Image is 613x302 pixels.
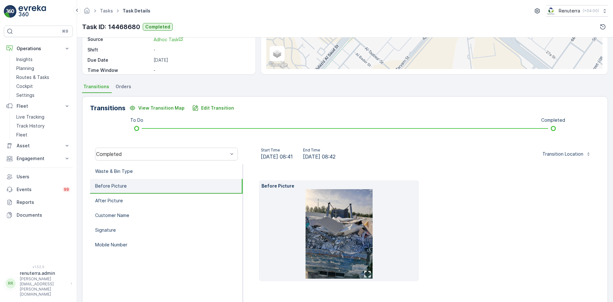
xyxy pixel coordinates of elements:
[62,29,68,34] p: ⌘B
[90,103,125,113] p: Transitions
[17,155,60,162] p: Engagement
[87,67,151,74] p: Time Window
[583,8,599,13] p: ( +04:00 )
[16,83,33,89] p: Cockpit
[539,149,595,159] button: Transition Location
[95,227,116,233] p: Signature
[546,5,608,17] button: Renuterra(+04:00)
[14,82,73,91] a: Cockpit
[17,143,60,149] p: Asset
[546,7,556,14] img: Screenshot_2024-07-26_at_13.33.01.png
[87,47,151,53] p: Shift
[14,73,73,82] a: Routes & Tasks
[16,114,44,120] p: Live Tracking
[14,130,73,139] a: Fleet
[268,61,289,69] img: Google
[16,123,45,129] p: Track History
[154,47,249,53] p: -
[95,197,123,204] p: After Picture
[154,57,249,63] p: [DATE]
[4,42,73,55] button: Operations
[64,187,69,192] p: 99
[303,148,336,153] p: End Time
[16,132,27,138] p: Fleet
[4,183,73,196] a: Events99
[130,117,143,123] p: To Do
[4,209,73,221] a: Documents
[95,242,127,248] p: Mobile Number
[116,83,131,90] span: Orders
[95,183,127,189] p: Before Picture
[125,103,188,113] button: View Transition Map
[4,139,73,152] button: Asset
[87,57,151,63] p: Due Date
[4,5,17,18] img: logo
[14,121,73,130] a: Track History
[96,151,228,157] div: Completed
[14,91,73,100] a: Settings
[17,212,70,218] p: Documents
[270,47,284,61] a: Layers
[82,22,140,32] p: Task ID: 14468680
[4,100,73,112] button: Fleet
[16,74,49,81] p: Routes & Tasks
[542,151,583,157] p: Transition Location
[19,5,46,18] img: logo_light-DOdMpM7g.png
[17,45,60,52] p: Operations
[5,278,16,289] div: RR
[303,153,336,160] span: [DATE] 08:42
[4,270,73,297] button: RRrenuterra.admin[PERSON_NAME][EMAIL_ADDRESS][PERSON_NAME][DOMAIN_NAME]
[261,183,416,189] p: Before Picture
[14,112,73,121] a: Live Tracking
[83,83,109,90] span: Transitions
[541,117,565,123] p: Completed
[154,36,249,43] a: Adhoc Task
[14,55,73,64] a: Insights
[17,186,59,193] p: Events
[4,152,73,165] button: Engagement
[261,153,293,160] span: [DATE] 08:41
[143,23,173,31] button: Completed
[14,64,73,73] a: Planning
[201,105,234,111] p: Edit Transition
[154,67,249,74] p: -
[17,199,70,205] p: Reports
[100,8,113,13] a: Tasks
[17,103,60,109] p: Fleet
[87,36,151,43] p: Source
[154,37,184,42] span: Adhoc Task
[559,8,580,14] p: Renuterra
[4,196,73,209] a: Reports
[16,92,34,98] p: Settings
[20,270,68,276] p: renuterra.admin
[83,10,90,15] a: Homepage
[261,148,293,153] p: Start Time
[121,8,152,14] span: Task Details
[16,56,33,63] p: Insights
[16,65,34,72] p: Planning
[138,105,185,111] p: View Transition Map
[145,24,170,30] p: Completed
[17,174,70,180] p: Users
[95,212,129,219] p: Customer Name
[4,265,73,269] span: v 1.52.0
[268,61,289,69] a: Open this area in Google Maps (opens a new window)
[20,276,68,297] p: [PERSON_NAME][EMAIL_ADDRESS][PERSON_NAME][DOMAIN_NAME]
[306,189,373,279] img: a115122e5d6e4a54a8f9df82292f36fa.jpg
[4,170,73,183] a: Users
[95,168,133,174] p: Waste & Bin Type
[188,103,238,113] button: Edit Transition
